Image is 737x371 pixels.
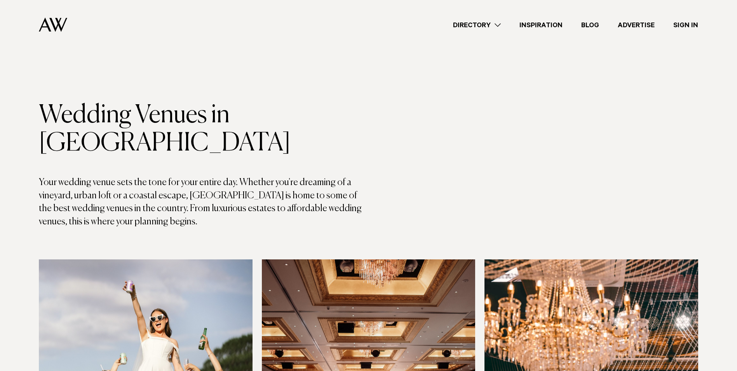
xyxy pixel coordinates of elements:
[572,20,608,30] a: Blog
[608,20,664,30] a: Advertise
[664,20,707,30] a: Sign In
[510,20,572,30] a: Inspiration
[39,101,369,157] h1: Wedding Venues in [GEOGRAPHIC_DATA]
[39,17,67,32] img: Auckland Weddings Logo
[39,176,369,228] p: Your wedding venue sets the tone for your entire day. Whether you're dreaming of a vineyard, urba...
[444,20,510,30] a: Directory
